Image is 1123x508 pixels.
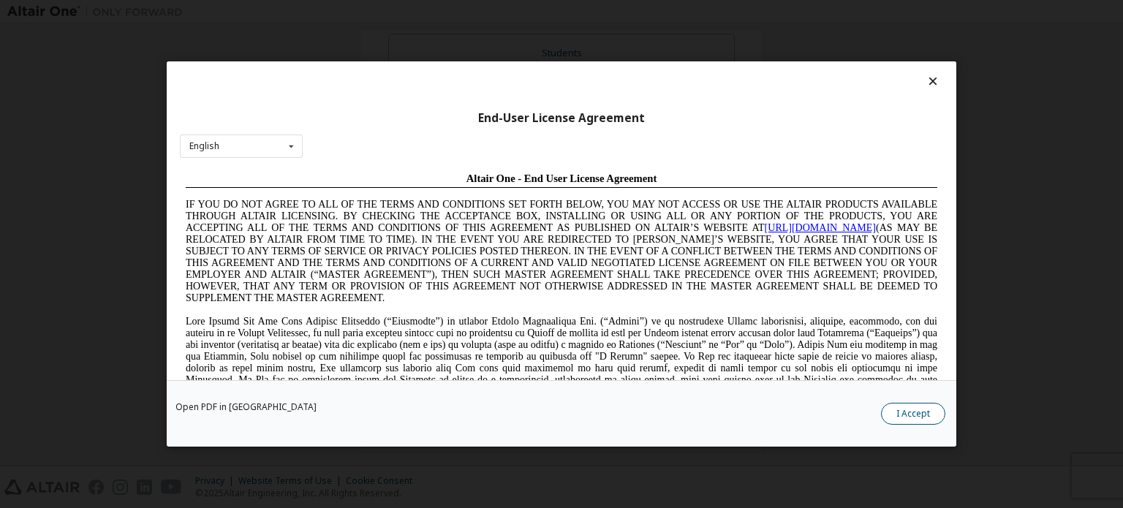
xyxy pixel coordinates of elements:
span: Altair One - End User License Agreement [287,6,477,18]
div: End-User License Agreement [180,111,943,126]
span: IF YOU DO NOT AGREE TO ALL OF THE TERMS AND CONDITIONS SET FORTH BELOW, YOU MAY NOT ACCESS OR USE... [6,32,757,137]
a: [URL][DOMAIN_NAME] [585,56,696,67]
button: I Accept [881,403,945,425]
div: English [189,142,219,151]
a: Open PDF in [GEOGRAPHIC_DATA] [175,403,317,412]
span: Lore Ipsumd Sit Ame Cons Adipisc Elitseddo (“Eiusmodte”) in utlabor Etdolo Magnaaliqua Eni. (“Adm... [6,149,757,254]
